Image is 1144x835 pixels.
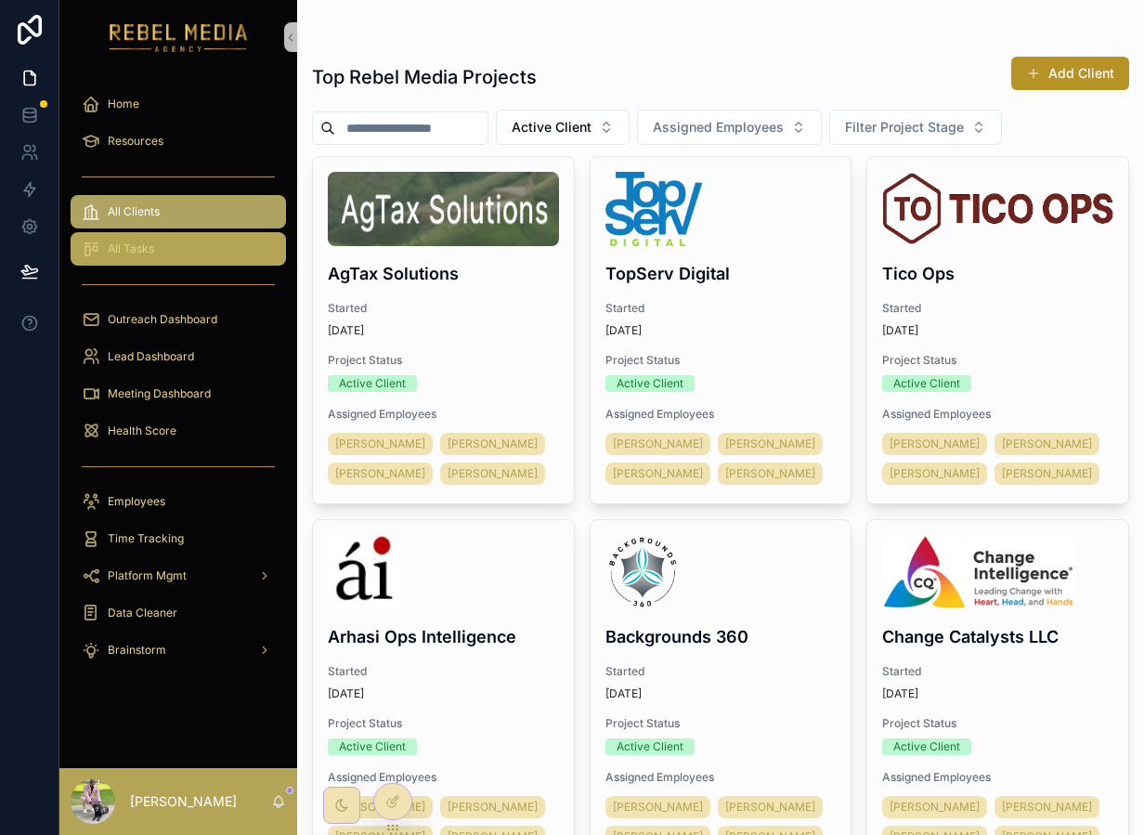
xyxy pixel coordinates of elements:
[725,437,815,451] span: [PERSON_NAME]
[994,433,1099,455] a: [PERSON_NAME]
[312,64,537,90] h1: Top Rebel Media Projects
[637,110,822,145] button: Select Button
[71,596,286,630] a: Data Cleaner
[108,643,166,658] span: Brainstorm
[440,796,545,818] a: [PERSON_NAME]
[71,303,286,336] a: Outreach Dashboard
[605,323,642,338] p: [DATE]
[108,424,176,438] span: Health Score
[339,375,406,392] div: Active Client
[882,686,918,701] p: [DATE]
[328,301,559,316] span: Started
[605,686,642,701] p: [DATE]
[882,433,987,455] a: [PERSON_NAME]
[605,664,837,679] span: Started
[448,437,538,451] span: [PERSON_NAME]
[328,172,559,246] img: Screenshot-2025-08-16-at-6.31.22-PM.png
[71,414,286,448] a: Health Score
[1011,57,1129,90] button: Add Client
[71,124,286,158] a: Resources
[1002,800,1092,815] span: [PERSON_NAME]
[605,535,680,609] img: b360-logo-(2025_03_18-21_58_07-UTC).png
[725,466,815,481] span: [PERSON_NAME]
[108,531,184,546] span: Time Tracking
[328,463,433,485] a: [PERSON_NAME]
[725,800,815,815] span: [PERSON_NAME]
[893,738,960,755] div: Active Client
[108,386,211,401] span: Meeting Dashboard
[328,535,402,609] img: arhasi_logo.jpg
[108,349,194,364] span: Lead Dashboard
[605,433,710,455] a: [PERSON_NAME]
[617,375,683,392] div: Active Client
[718,463,823,485] a: [PERSON_NAME]
[605,624,837,649] h4: Backgrounds 360
[605,463,710,485] a: [PERSON_NAME]
[605,407,837,422] span: Assigned Employees
[994,463,1099,485] a: [PERSON_NAME]
[328,664,559,679] span: Started
[448,466,538,481] span: [PERSON_NAME]
[890,800,980,815] span: [PERSON_NAME]
[1002,437,1092,451] span: [PERSON_NAME]
[882,796,987,818] a: [PERSON_NAME]
[71,633,286,667] a: Brainstorm
[893,375,960,392] div: Active Client
[605,716,837,731] span: Project Status
[71,377,286,411] a: Meeting Dashboard
[110,22,248,52] img: App logo
[339,738,406,755] div: Active Client
[71,522,286,555] a: Time Tracking
[605,353,837,368] span: Project Status
[108,204,160,219] span: All Clients
[613,437,703,451] span: [PERSON_NAME]
[882,664,1113,679] span: Started
[512,118,591,137] span: Active Client
[71,559,286,593] a: Platform Mgmt
[882,463,987,485] a: [PERSON_NAME]
[590,156,852,504] a: 67044636c3080c5f296a6057_Primary-Logo---Blue-&-Green-p-2600.pngTopServ DigitalStarted[DATE]Projec...
[108,606,177,620] span: Data Cleaner
[718,796,823,818] a: [PERSON_NAME]
[882,770,1113,785] span: Assigned Employees
[328,433,433,455] a: [PERSON_NAME]
[882,323,918,338] p: [DATE]
[328,261,559,286] h4: AgTax Solutions
[613,466,703,481] span: [PERSON_NAME]
[605,796,710,818] a: [PERSON_NAME]
[108,494,165,509] span: Employees
[605,261,837,286] h4: TopServ Digital
[845,118,964,137] span: Filter Project Stage
[312,156,575,504] a: Screenshot-2025-08-16-at-6.31.22-PM.pngAgTax SolutionsStarted[DATE]Project StatusActive ClientAss...
[71,87,286,121] a: Home
[882,353,1113,368] span: Project Status
[108,568,187,583] span: Platform Mgmt
[653,118,784,137] span: Assigned Employees
[71,195,286,228] a: All Clients
[882,624,1113,649] h4: Change Catalysts LLC
[882,172,1113,246] img: tico-ops-logo.png.webp
[882,301,1113,316] span: Started
[718,433,823,455] a: [PERSON_NAME]
[605,770,837,785] span: Assigned Employees
[882,407,1113,422] span: Assigned Employees
[440,463,545,485] a: [PERSON_NAME]
[335,437,425,451] span: [PERSON_NAME]
[108,241,154,256] span: All Tasks
[605,301,837,316] span: Started
[829,110,1002,145] button: Select Button
[890,466,980,481] span: [PERSON_NAME]
[866,156,1129,504] a: tico-ops-logo.png.webpTico OpsStarted[DATE]Project StatusActive ClientAssigned Employees[PERSON_N...
[328,323,364,338] p: [DATE]
[108,312,217,327] span: Outreach Dashboard
[108,134,163,149] span: Resources
[71,232,286,266] a: All Tasks
[890,437,980,451] span: [PERSON_NAME]
[328,716,559,731] span: Project Status
[328,353,559,368] span: Project Status
[108,97,139,111] span: Home
[130,792,237,811] p: [PERSON_NAME]
[613,800,703,815] span: [PERSON_NAME]
[59,74,297,691] div: scrollable content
